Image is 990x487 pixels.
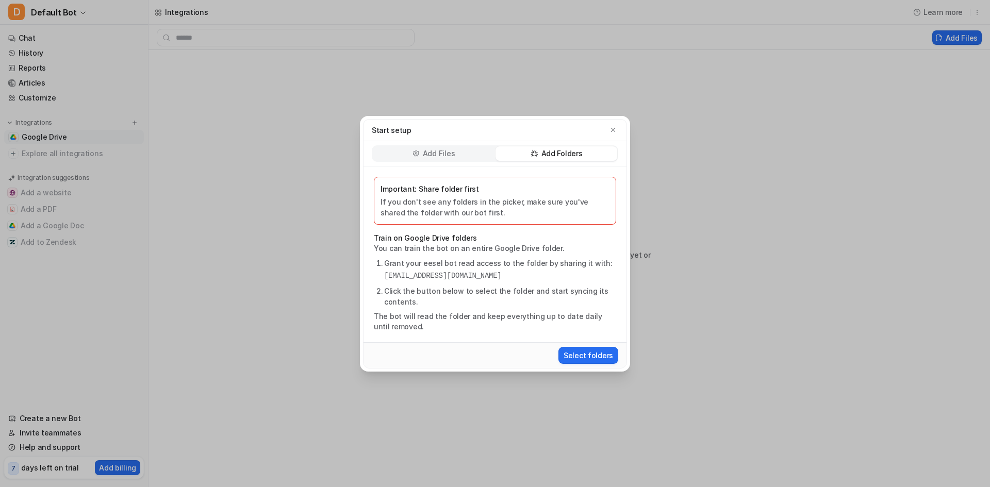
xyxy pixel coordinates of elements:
li: Grant your eesel bot read access to the folder by sharing it with: [384,258,616,281]
pre: [EMAIL_ADDRESS][DOMAIN_NAME] [384,271,616,281]
p: If you don't see any folders in the picker, make sure you've shared the folder with our bot first. [381,196,609,218]
p: Add Files [423,148,455,159]
p: Train on Google Drive folders [374,233,616,243]
p: Add Folders [541,148,583,159]
p: Important: Share folder first [381,183,609,194]
li: Click the button below to select the folder and start syncing its contents. [384,286,616,307]
p: Start setup [372,125,411,136]
p: You can train the bot on an entire Google Drive folder. [374,243,616,254]
p: The bot will read the folder and keep everything up to date daily until removed. [374,311,616,332]
button: Select folders [558,347,618,364]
